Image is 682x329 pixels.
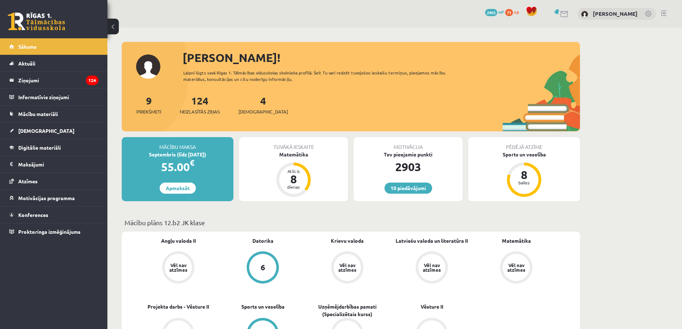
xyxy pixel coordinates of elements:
[183,49,580,66] div: [PERSON_NAME]!
[238,108,288,115] span: [DEMOGRAPHIC_DATA]
[498,9,504,15] span: mP
[514,9,519,15] span: xp
[252,237,274,245] a: Datorika
[9,190,98,206] a: Motivācijas programma
[180,108,220,115] span: Neizlasītās ziņas
[337,263,357,272] div: Vēl nav atzīmes
[468,151,580,198] a: Sports un veselība 8 balles
[305,251,390,285] a: Vēl nav atzīmes
[18,195,75,201] span: Motivācijas programma
[125,218,577,227] p: Mācību plāns 12.b2 JK klase
[9,173,98,189] a: Atzīmes
[8,13,65,30] a: Rīgas 1. Tālmācības vidusskola
[136,251,221,285] a: Vēl nav atzīmes
[160,183,196,194] a: Apmaksāt
[9,207,98,223] a: Konferences
[261,263,265,271] div: 6
[421,303,443,310] a: Vēsture II
[18,72,98,88] legend: Ziņojumi
[283,169,304,173] div: Atlicis
[18,144,61,151] span: Digitālie materiāli
[122,151,233,158] div: Septembris (līdz [DATE])
[502,237,531,245] a: Matemātika
[9,38,98,55] a: Sākums
[468,151,580,158] div: Sports un veselība
[122,137,233,151] div: Mācību maksa
[161,237,196,245] a: Angļu valoda II
[505,9,522,15] a: 71 xp
[354,158,463,175] div: 2903
[18,43,37,50] span: Sākums
[183,69,458,82] div: Laipni lūgts savā Rīgas 1. Tālmācības vidusskolas skolnieka profilā. Šeit Tu vari redzēt tuvojošo...
[18,89,98,105] legend: Informatīvie ziņojumi
[390,251,474,285] a: Vēl nav atzīmes
[354,137,463,151] div: Motivācija
[18,156,98,173] legend: Maksājumi
[9,122,98,139] a: [DEMOGRAPHIC_DATA]
[283,185,304,189] div: dienas
[241,303,285,310] a: Sports un veselība
[239,151,348,158] div: Matemātika
[18,212,48,218] span: Konferences
[239,137,348,151] div: Tuvākā ieskaite
[86,76,98,85] i: 124
[122,158,233,175] div: 55.00
[9,156,98,173] a: Maksājumi
[18,127,74,134] span: [DEMOGRAPHIC_DATA]
[136,108,161,115] span: Priekšmeti
[18,178,38,184] span: Atzīmes
[581,11,588,18] img: Eriks Meļņiks
[18,60,35,67] span: Aktuāli
[593,10,638,17] a: [PERSON_NAME]
[168,263,188,272] div: Vēl nav atzīmes
[384,183,432,194] a: 10 piedāvājumi
[9,223,98,240] a: Proktoringa izmēģinājums
[9,106,98,122] a: Mācību materiāli
[468,137,580,151] div: Pēdējā atzīme
[9,55,98,72] a: Aktuāli
[485,9,504,15] a: 2903 mP
[354,151,463,158] div: Tev pieejamie punkti
[513,169,535,180] div: 8
[18,228,81,235] span: Proktoringa izmēģinājums
[238,94,288,115] a: 4[DEMOGRAPHIC_DATA]
[239,151,348,198] a: Matemātika Atlicis 8 dienas
[18,111,58,117] span: Mācību materiāli
[9,72,98,88] a: Ziņojumi124
[147,303,209,310] a: Projekta darbs - Vēsture II
[9,139,98,156] a: Digitālie materiāli
[136,94,161,115] a: 9Priekšmeti
[485,9,497,16] span: 2903
[506,263,526,272] div: Vēl nav atzīmes
[180,94,220,115] a: 124Neizlasītās ziņas
[474,251,558,285] a: Vēl nav atzīmes
[513,180,535,185] div: balles
[283,173,304,185] div: 8
[422,263,442,272] div: Vēl nav atzīmes
[396,237,468,245] a: Latviešu valoda un literatūra II
[190,158,194,168] span: €
[221,251,305,285] a: 6
[305,303,390,318] a: Uzņēmējdarbības pamati (Specializētais kurss)
[9,89,98,105] a: Informatīvie ziņojumi
[331,237,364,245] a: Krievu valoda
[505,9,513,16] span: 71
